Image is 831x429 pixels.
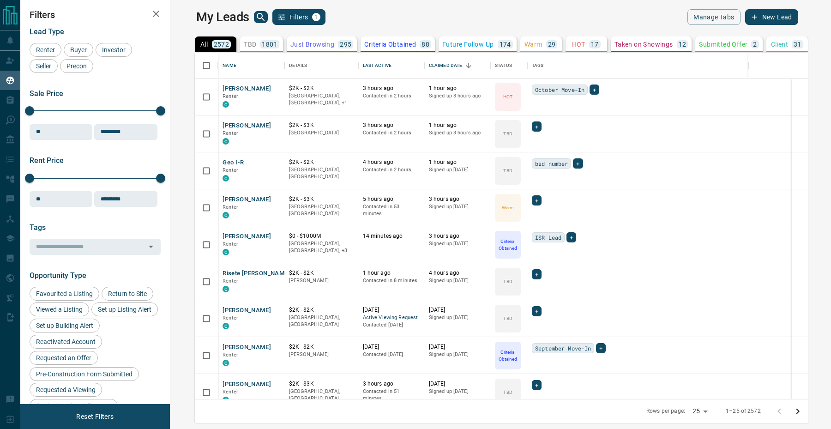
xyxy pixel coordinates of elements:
[223,121,271,130] button: [PERSON_NAME]
[363,351,420,358] p: Contacted [DATE]
[30,43,61,57] div: Renter
[503,389,512,396] p: TBD
[524,41,542,48] p: Warm
[289,53,307,79] div: Details
[289,343,354,351] p: $2K - $2K
[614,41,673,48] p: Taken on Showings
[30,27,64,36] span: Lead Type
[33,322,96,329] span: Set up Building Alert
[596,343,606,353] div: +
[535,159,568,168] span: bad number
[223,249,229,255] div: condos.ca
[679,41,686,48] p: 12
[745,9,798,25] button: New Lead
[532,269,542,279] div: +
[340,41,351,48] p: 295
[429,85,486,92] p: 1 hour ago
[30,367,139,381] div: Pre-Construction Form Submitted
[532,195,542,205] div: +
[363,232,420,240] p: 14 minutes ago
[462,59,475,72] button: Sort
[363,158,420,166] p: 4 hours ago
[363,321,420,329] p: Contacted [DATE]
[429,53,463,79] div: Claimed Date
[30,223,46,232] span: Tags
[573,158,583,169] div: +
[223,380,271,389] button: [PERSON_NAME]
[33,338,99,345] span: Reactivated Account
[289,166,354,181] p: [GEOGRAPHIC_DATA], [GEOGRAPHIC_DATA]
[223,306,271,315] button: [PERSON_NAME]
[429,306,486,314] p: [DATE]
[496,349,520,363] p: Criteria Obtained
[503,130,512,137] p: TBD
[503,278,512,285] p: TBD
[590,85,599,95] div: +
[429,314,486,321] p: Signed up [DATE]
[64,43,93,57] div: Buyer
[218,53,284,79] div: Name
[289,269,354,277] p: $2K - $2K
[429,277,486,284] p: Signed up [DATE]
[196,10,249,24] h1: My Leads
[500,41,511,48] p: 174
[572,41,585,48] p: HOT
[33,62,54,70] span: Seller
[429,92,486,100] p: Signed up 3 hours ago
[753,41,757,48] p: 2
[689,405,711,418] div: 25
[535,85,584,94] span: October Move-In
[272,9,325,25] button: Filters1
[223,175,229,181] div: condos.ca
[223,360,229,366] div: condos.ca
[363,314,420,322] span: Active Viewing Request
[429,269,486,277] p: 4 hours ago
[200,41,208,48] p: All
[429,380,486,388] p: [DATE]
[289,306,354,314] p: $2K - $2K
[223,130,238,136] span: Renter
[429,158,486,166] p: 1 hour ago
[429,166,486,174] p: Signed up [DATE]
[70,409,120,424] button: Reset Filters
[363,195,420,203] p: 5 hours ago
[363,277,420,284] p: Contacted in 8 minutes
[429,388,486,395] p: Signed up [DATE]
[289,240,354,254] p: West End, Midtown | Central, Toronto
[576,159,579,168] span: +
[244,41,256,48] p: TBD
[363,129,420,137] p: Contacted in 2 hours
[33,370,136,378] span: Pre-Construction Form Submitted
[33,290,96,297] span: Favourited a Listing
[358,53,424,79] div: Last Active
[60,59,93,73] div: Precon
[442,41,494,48] p: Future Follow Up
[30,383,102,397] div: Requested a Viewing
[254,11,268,23] button: search button
[289,129,354,137] p: [GEOGRAPHIC_DATA]
[223,195,271,204] button: [PERSON_NAME]
[429,351,486,358] p: Signed up [DATE]
[363,121,420,129] p: 3 hours ago
[290,41,334,48] p: Just Browsing
[102,287,153,301] div: Return to Site
[289,92,354,107] p: Vaughan
[30,335,102,349] div: Reactivated Account
[599,344,602,353] span: +
[535,381,538,390] span: +
[223,352,238,358] span: Renter
[424,53,490,79] div: Claimed Date
[535,344,591,353] span: September Move-In
[363,343,420,351] p: [DATE]
[503,315,512,322] p: TBD
[284,53,358,79] div: Details
[532,53,544,79] div: Tags
[363,388,420,402] p: Contacted in 51 minutes
[223,278,238,284] span: Renter
[532,306,542,316] div: +
[30,59,58,73] div: Seller
[223,204,238,210] span: Renter
[789,402,807,421] button: Go to next page
[33,306,86,313] span: Viewed a Listing
[30,9,161,20] h2: Filters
